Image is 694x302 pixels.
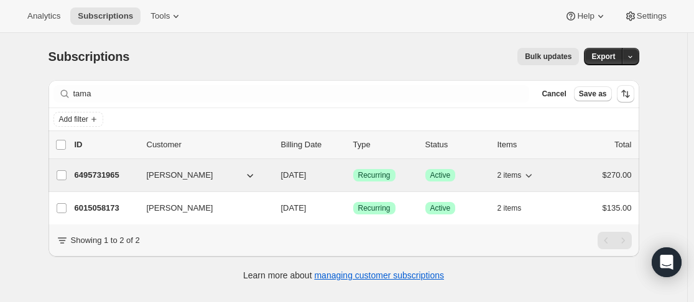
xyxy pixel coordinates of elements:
div: Type [353,139,415,151]
span: [DATE] [281,170,307,180]
button: Analytics [20,7,68,25]
div: Items [497,139,560,151]
span: Analytics [27,11,60,21]
button: Save as [574,86,612,101]
span: Settings [637,11,667,21]
p: Status [425,139,488,151]
p: Customer [147,139,271,151]
span: $135.00 [603,203,632,213]
div: IDCustomerBilling DateTypeStatusItemsTotal [75,139,632,151]
span: Cancel [542,89,566,99]
div: Open Intercom Messenger [652,247,682,277]
button: Settings [617,7,674,25]
p: ID [75,139,137,151]
button: [PERSON_NAME] [139,198,264,218]
div: 6015058173[PERSON_NAME][DATE]SuccessRecurringSuccessActive2 items$135.00 [75,199,632,217]
p: Total [614,139,631,151]
span: Recurring [358,170,391,180]
span: 2 items [497,203,522,213]
span: Tools [150,11,170,21]
span: Export [591,52,615,62]
p: Billing Date [281,139,343,151]
p: 6015058173 [75,202,137,214]
span: Recurring [358,203,391,213]
div: 6495731965[PERSON_NAME][DATE]SuccessRecurringSuccessActive2 items$270.00 [75,167,632,184]
a: managing customer subscriptions [314,270,444,280]
span: Active [430,203,451,213]
p: Learn more about [243,269,444,281]
span: [PERSON_NAME] [147,202,213,214]
button: 2 items [497,167,535,184]
span: Help [577,11,594,21]
span: $270.00 [603,170,632,180]
p: 6495731965 [75,169,137,181]
span: Bulk updates [525,52,571,62]
span: Subscriptions [78,11,133,21]
span: Save as [579,89,607,99]
button: Tools [143,7,190,25]
span: 2 items [497,170,522,180]
button: Add filter [53,112,103,127]
span: [PERSON_NAME] [147,169,213,181]
span: [DATE] [281,203,307,213]
button: Cancel [537,86,571,101]
button: 2 items [497,199,535,217]
span: Add filter [59,114,88,124]
button: Bulk updates [517,48,579,65]
button: Sort the results [617,85,634,103]
input: Filter subscribers [73,85,530,103]
p: Showing 1 to 2 of 2 [71,234,140,247]
span: Active [430,170,451,180]
button: [PERSON_NAME] [139,165,264,185]
nav: Pagination [598,232,632,249]
button: Help [557,7,614,25]
span: Subscriptions [49,50,130,63]
button: Export [584,48,622,65]
button: Subscriptions [70,7,141,25]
